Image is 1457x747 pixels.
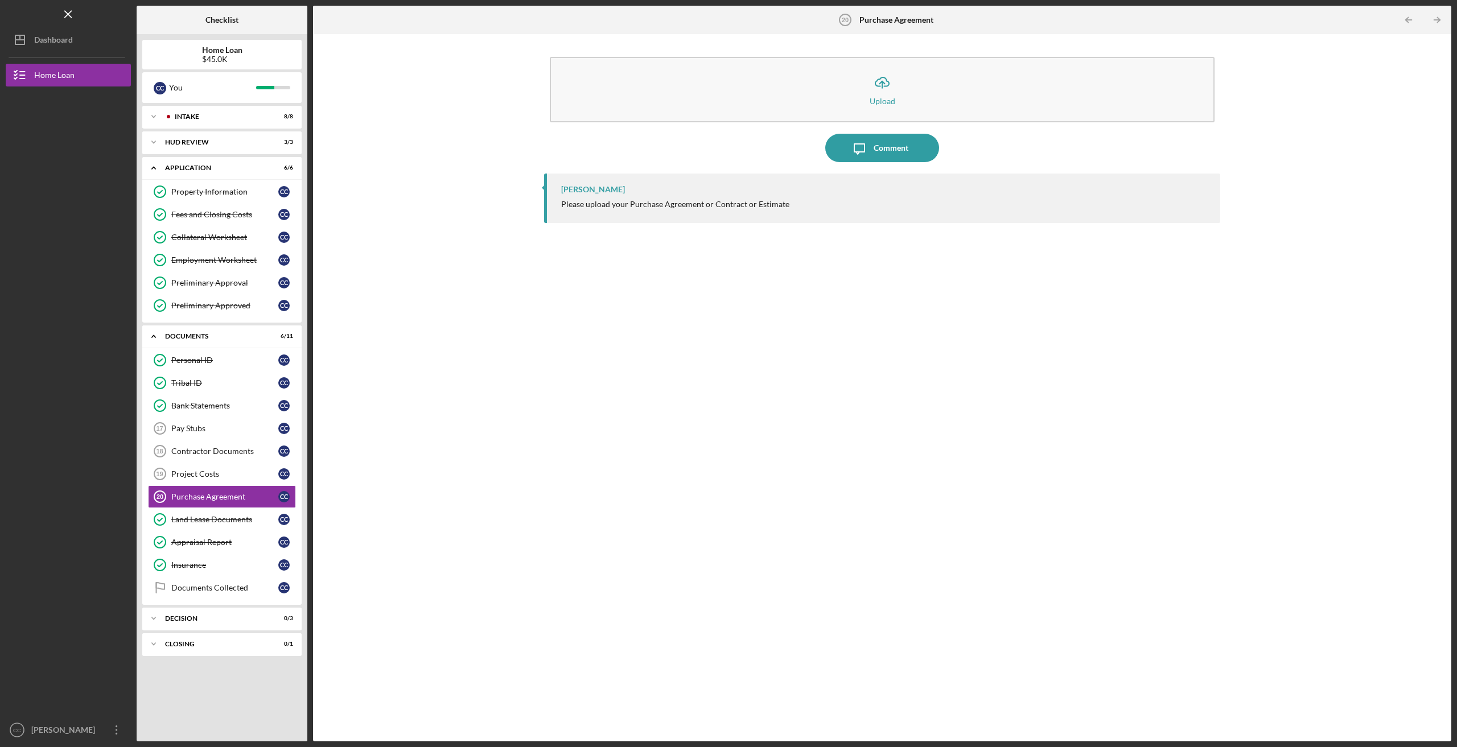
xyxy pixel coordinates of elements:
[156,425,163,432] tspan: 17
[278,559,290,571] div: C C
[34,28,73,54] div: Dashboard
[154,82,166,94] div: C C
[278,491,290,502] div: C C
[171,469,278,478] div: Project Costs
[278,300,290,311] div: C C
[148,394,296,417] a: Bank StatementsCC
[148,271,296,294] a: Preliminary ApprovalCC
[171,560,278,569] div: Insurance
[171,447,278,456] div: Contractor Documents
[171,538,278,547] div: Appraisal Report
[278,232,290,243] div: C C
[278,514,290,525] div: C C
[171,233,278,242] div: Collateral Worksheet
[34,64,75,89] div: Home Loan
[148,554,296,576] a: InsuranceCC
[171,401,278,410] div: Bank Statements
[278,445,290,457] div: C C
[148,203,296,226] a: Fees and Closing CostsCC
[273,164,293,171] div: 6 / 6
[273,113,293,120] div: 8 / 8
[148,349,296,372] a: Personal IDCC
[6,719,131,741] button: CC[PERSON_NAME]
[825,134,939,162] button: Comment
[278,277,290,288] div: C C
[273,615,293,622] div: 0 / 3
[28,719,102,744] div: [PERSON_NAME]
[278,423,290,434] div: C C
[148,485,296,508] a: 20Purchase AgreementCC
[6,64,131,86] button: Home Loan
[171,424,278,433] div: Pay Stubs
[148,576,296,599] a: Documents CollectedCC
[165,139,265,146] div: HUD Review
[278,582,290,593] div: C C
[148,226,296,249] a: Collateral WorksheetCC
[165,164,265,171] div: Application
[561,185,625,194] div: [PERSON_NAME]
[171,301,278,310] div: Preliminary Approved
[171,492,278,501] div: Purchase Agreement
[278,400,290,411] div: C C
[171,210,278,219] div: Fees and Closing Costs
[171,278,278,287] div: Preliminary Approval
[157,493,163,500] tspan: 20
[550,57,1215,122] button: Upload
[273,333,293,340] div: 6 / 11
[278,254,290,266] div: C C
[148,249,296,271] a: Employment WorksheetCC
[202,55,242,64] div: $45.0K
[169,78,256,97] div: You
[148,508,296,531] a: Land Lease DocumentsCC
[273,139,293,146] div: 3 / 3
[842,16,849,23] tspan: 20
[148,440,296,463] a: 18Contractor DocumentsCC
[148,463,296,485] a: 19Project CostsCC
[278,186,290,197] div: C C
[148,372,296,394] a: Tribal IDCC
[278,468,290,480] div: C C
[165,615,265,622] div: Decision
[870,97,895,105] div: Upload
[278,209,290,220] div: C C
[278,536,290,548] div: C C
[278,377,290,389] div: C C
[278,354,290,366] div: C C
[148,417,296,440] a: 17Pay StubsCC
[202,46,242,55] b: Home Loan
[273,641,293,647] div: 0 / 1
[148,180,296,203] a: Property InformationCC
[148,531,296,554] a: Appraisal ReportCC
[13,727,21,733] text: CC
[859,15,933,24] b: Purchase Agreement
[156,471,163,477] tspan: 19
[165,333,265,340] div: Documents
[171,255,278,265] div: Employment Worksheet
[874,134,908,162] div: Comment
[171,356,278,365] div: Personal ID
[6,28,131,51] button: Dashboard
[165,641,265,647] div: Closing
[175,113,265,120] div: Intake
[171,378,278,387] div: Tribal ID
[171,515,278,524] div: Land Lease Documents
[561,200,789,209] div: Please upload your Purchase Agreement or Contract or Estimate
[148,294,296,317] a: Preliminary ApprovedCC
[156,448,163,455] tspan: 18
[171,583,278,592] div: Documents Collected
[205,15,238,24] b: Checklist
[171,187,278,196] div: Property Information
